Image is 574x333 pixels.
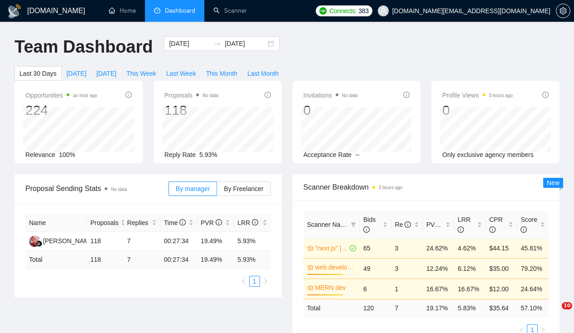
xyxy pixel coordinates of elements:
span: Only exclusive agency members [442,151,534,158]
span: [DATE] [67,69,87,78]
img: logo [7,4,22,19]
span: check-circle [350,245,356,251]
span: Proposal Sending Stats [25,183,169,194]
button: left [238,276,249,287]
span: Scanner Breakdown [304,181,549,193]
span: Relevance [25,151,55,158]
span: Re [395,221,411,228]
td: 7 [124,232,160,251]
a: DP[PERSON_NAME] [29,237,95,244]
span: Score [521,216,537,233]
span: Opportunities [25,90,97,101]
span: to [214,40,221,47]
span: No data [342,93,358,98]
img: DP [29,235,40,247]
img: gigradar-bm.png [36,240,42,247]
a: homeHome [109,7,136,15]
span: Proposals [164,90,218,101]
span: info-circle [363,226,370,233]
span: By Freelancer [224,185,263,192]
span: Bids [363,216,376,233]
span: This Month [206,69,237,78]
td: 79.20% [517,258,549,279]
td: 5.83 % [454,299,485,317]
th: Proposals [87,214,123,232]
td: 6 [360,279,391,299]
button: This Week [121,66,161,81]
div: 118 [164,102,218,119]
span: 100% [59,151,75,158]
td: Total [304,299,360,317]
button: This Month [201,66,242,81]
a: MERN dev [315,283,355,293]
span: Time [164,219,186,226]
button: right [260,276,271,287]
td: $35.00 [486,258,517,279]
td: 118 [87,232,123,251]
span: info-circle [458,226,464,233]
td: 16.67% [454,279,485,299]
time: 3 hours ago [489,93,513,98]
td: 19.17 % [423,299,454,317]
td: 24.62% [423,238,454,258]
td: 16.67% [423,279,454,299]
td: 19.49 % [197,251,234,269]
span: info-circle [405,221,411,228]
span: Scanner Name [307,221,349,228]
span: left [241,279,246,284]
span: info-circle [521,226,527,233]
span: Replies [127,218,150,228]
span: info-circle [265,92,271,98]
span: dashboard [154,7,160,14]
input: Start date [169,39,210,49]
div: [PERSON_NAME] [43,236,95,246]
div: 224 [25,102,97,119]
span: -- [355,151,359,158]
span: info-circle [252,219,258,225]
span: [DATE] [96,69,116,78]
span: Acceptance Rate [304,151,352,158]
span: PVR [426,221,448,228]
th: Replies [124,214,160,232]
h1: Team Dashboard [14,36,153,58]
span: crown [307,264,314,270]
td: 24.64% [517,279,549,299]
td: 6.12% [454,258,485,279]
td: 12.24% [423,258,454,279]
td: 3 [391,238,423,258]
span: Connects: [329,6,357,16]
a: 1 [250,276,260,286]
span: swap-right [214,40,221,47]
span: PVR [201,219,222,226]
span: Dashboard [165,7,195,15]
time: an hour ago [73,93,97,98]
td: 65 [360,238,391,258]
input: End date [225,39,266,49]
td: 1 [391,279,423,299]
span: LRR [237,219,258,226]
td: $12.00 [486,279,517,299]
span: New [547,179,560,186]
a: searchScanner [213,7,247,15]
td: 00:27:34 [160,232,197,251]
li: 1 [249,276,260,287]
td: 00:27:34 [160,251,197,269]
span: This Week [126,69,156,78]
td: Total [25,251,87,269]
span: Profile Views [442,90,513,101]
span: info-circle [489,226,496,233]
a: web developmnet [315,262,355,272]
span: Last Month [247,69,279,78]
button: setting [556,4,570,18]
li: Previous Page [238,276,249,287]
td: $44.15 [486,238,517,258]
td: 4.62% [454,238,485,258]
button: Last Week [161,66,201,81]
span: left [519,327,524,333]
span: LRR [458,216,470,233]
span: CPR [489,216,503,233]
td: 57.10 % [517,299,549,317]
button: Last Month [242,66,284,81]
div: 0 [442,102,513,119]
span: Reply Rate [164,151,196,158]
